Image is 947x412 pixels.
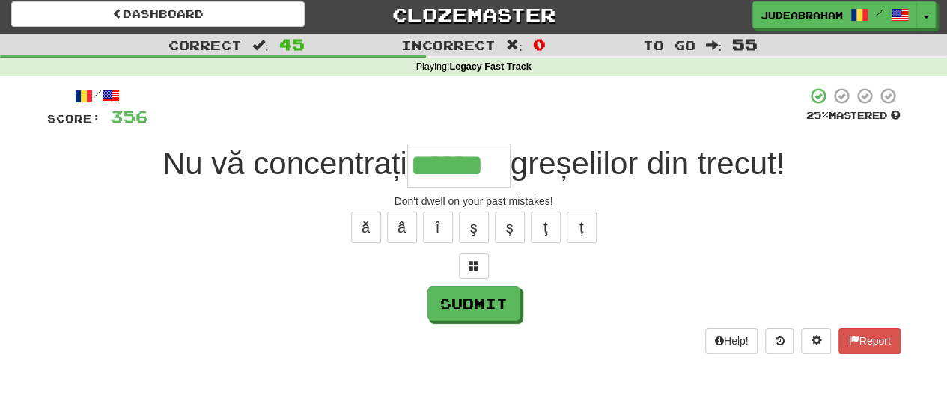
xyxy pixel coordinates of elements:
[876,7,883,18] span: /
[806,109,901,123] div: Mastered
[752,1,917,28] a: judeabraham /
[351,212,381,243] button: ă
[162,146,407,181] span: Nu vă concentrați
[732,35,758,53] span: 55
[252,39,269,52] span: :
[427,286,520,321] button: Submit
[279,35,305,53] span: 45
[11,1,305,27] a: Dashboard
[168,37,242,52] span: Correct
[110,107,148,126] span: 356
[761,8,843,22] span: judeabraham
[387,212,417,243] button: â
[533,35,546,53] span: 0
[765,328,794,354] button: Round history (alt+y)
[47,112,101,125] span: Score:
[47,194,901,209] div: Don't dwell on your past mistakes!
[423,212,453,243] button: î
[806,109,829,121] span: 25 %
[401,37,496,52] span: Incorrect
[511,146,785,181] span: greșelilor din trecut!
[449,61,531,72] strong: Legacy Fast Track
[642,37,695,52] span: To go
[495,212,525,243] button: ș
[705,39,722,52] span: :
[506,39,523,52] span: :
[47,87,148,105] div: /
[838,328,900,354] button: Report
[327,1,621,28] a: Clozemaster
[459,212,489,243] button: ş
[459,253,489,279] button: Switch sentence to multiple choice alt+p
[705,328,758,354] button: Help!
[567,212,597,243] button: ț
[531,212,561,243] button: ţ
